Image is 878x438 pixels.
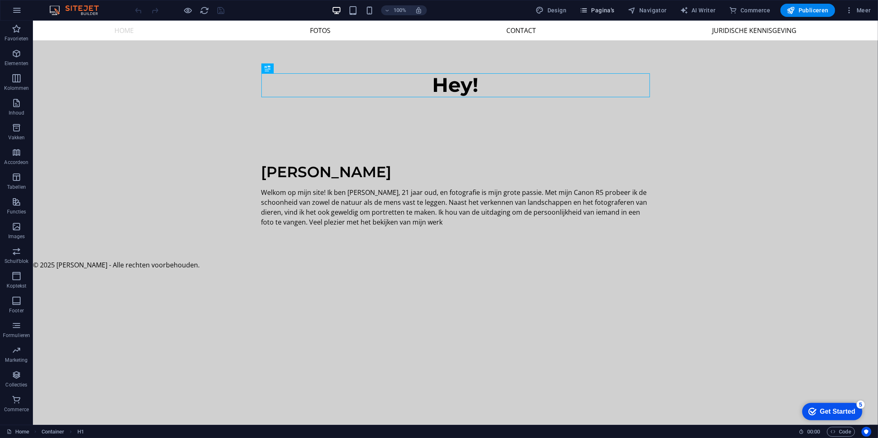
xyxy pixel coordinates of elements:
[77,427,84,437] span: Klik om te selecteren, dubbelklik om te bewerken
[5,60,28,67] p: Elementen
[3,332,30,339] p: Formulieren
[842,4,874,17] button: Meer
[61,2,69,10] div: 5
[7,427,29,437] a: Klik om selectie op te heffen, dubbelklik om Pagina's te open
[677,4,719,17] button: AI Writer
[200,5,210,15] button: reload
[580,6,615,14] span: Pagina's
[799,427,820,437] h6: Sessietijd
[24,9,60,16] div: Get Started
[5,258,28,265] p: Schuifblok
[7,4,67,21] div: Get Started 5 items remaining, 0% complete
[827,427,855,437] button: Code
[787,6,829,14] span: Publiceren
[42,427,84,437] nav: breadcrumb
[5,357,28,363] p: Marketing
[680,6,716,14] span: AI Writer
[726,4,774,17] button: Commerce
[183,5,193,15] button: Klik hier om de voorbeeldmodus te verlaten en verder te gaan met bewerken
[807,427,820,437] span: 00 00
[4,159,28,166] p: Accordeon
[5,35,28,42] p: Favorieten
[47,5,109,15] img: Editor Logo
[7,283,27,289] p: Koptekst
[7,208,26,215] p: Functies
[9,110,25,116] p: Inhoud
[394,5,407,15] h6: 100%
[9,307,24,314] p: Footer
[7,184,26,190] p: Tabellen
[4,406,29,413] p: Commerce
[536,6,567,14] span: Design
[4,85,29,91] p: Kolommen
[200,6,210,15] i: Pagina opnieuw laden
[381,5,410,15] button: 100%
[780,4,835,17] button: Publiceren
[533,4,570,17] button: Design
[42,427,65,437] span: Klik om te selecteren, dubbelklik om te bewerken
[624,4,670,17] button: Navigator
[576,4,618,17] button: Pagina's
[845,6,871,14] span: Meer
[729,6,771,14] span: Commerce
[533,4,570,17] div: Design (Ctrl+Alt+Y)
[813,429,814,435] span: :
[8,134,25,141] p: Vakken
[831,427,851,437] span: Code
[8,233,25,240] p: Images
[862,427,871,437] button: Usercentrics
[628,6,667,14] span: Navigator
[5,382,27,388] p: Collecties
[415,7,422,14] i: Stel bij het wijzigen van de grootte van de weergegeven website automatisch het juist zoomniveau ...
